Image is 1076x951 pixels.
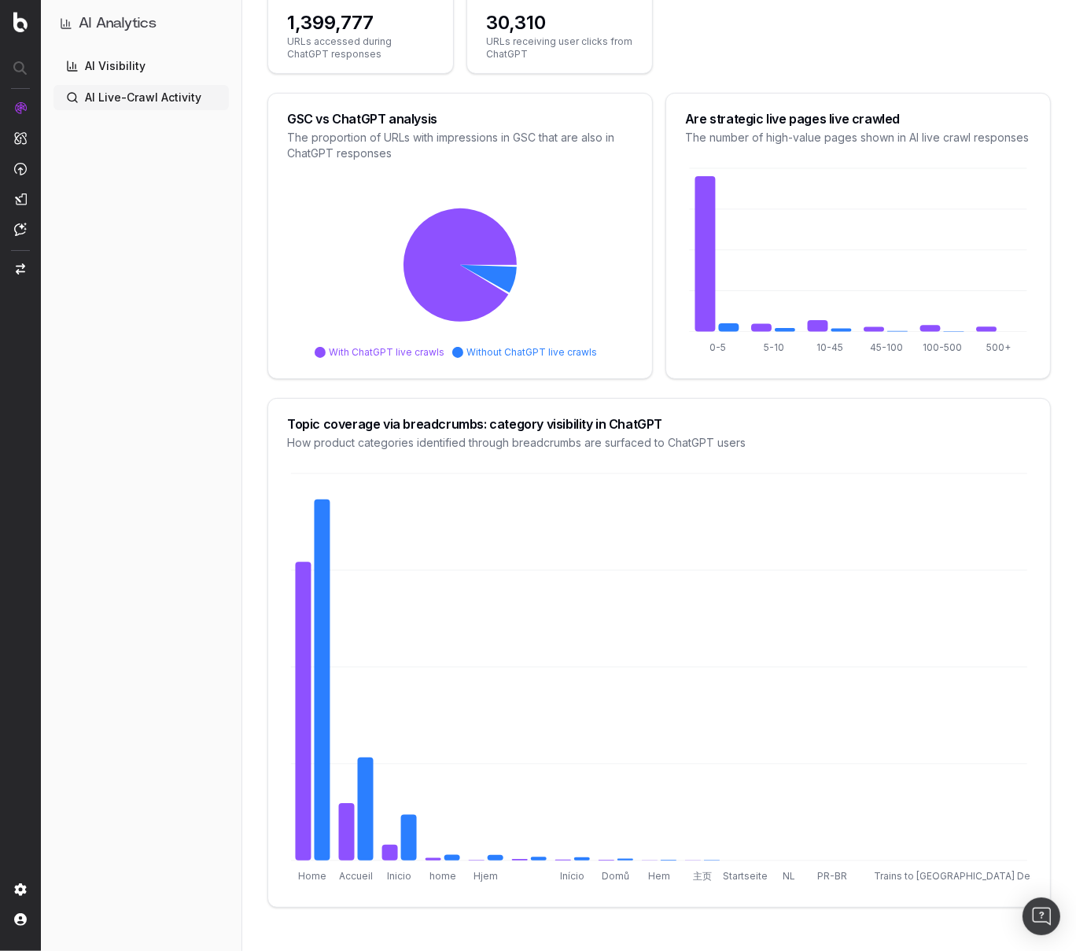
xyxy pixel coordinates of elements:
tspan: NL [783,870,795,882]
tspan: 100-500 [923,341,962,353]
img: Switch project [16,264,25,275]
tspan: home [429,870,456,882]
img: Setting [14,883,27,896]
img: Studio [14,193,27,205]
tspan: Home [299,870,327,882]
div: GSC vs ChatGPT analysis [287,112,633,125]
span: With ChatGPT live crawls [329,346,444,358]
span: URLs accessed during ChatGPT responses [287,35,434,61]
tspan: Startseite [724,870,768,882]
tspan: Hjem [474,870,498,882]
tspan: 主页 [693,870,712,882]
button: AI Analytics [60,13,223,35]
tspan: 5-10 [764,341,784,353]
img: Assist [14,223,27,236]
tspan: 500+ [986,341,1011,353]
div: Are strategic live pages live crawled [685,112,1031,125]
span: Without ChatGPT live crawls [466,346,597,358]
a: AI Visibility [53,53,229,79]
div: Open Intercom Messenger [1023,898,1060,935]
a: AI Live-Crawl Activity [53,85,229,110]
h1: AI Analytics [79,13,157,35]
div: The number of high-value pages shown in AI live crawl responses [685,130,1031,146]
img: My account [14,913,27,926]
tspan: Accueil [339,870,373,882]
span: URLs receiving user clicks from ChatGPT [486,35,633,61]
img: Activation [14,162,27,175]
tspan: PR-BR [817,870,847,882]
tspan: 10-45 [816,341,843,353]
tspan: 0-5 [709,341,726,353]
tspan: Inicio [387,870,411,882]
span: 30,310 [486,10,633,35]
div: Topic coverage via breadcrumbs: category visibility in ChatGPT [287,418,1031,430]
tspan: Início [560,870,584,882]
div: How product categories identified through breadcrumbs are surfaced to ChatGPT users [287,435,1031,451]
img: Intelligence [14,131,27,145]
tspan: Trains to [GEOGRAPHIC_DATA] Destinations [875,870,1076,882]
tspan: Hem [648,870,670,882]
tspan: Domů [602,870,629,882]
div: The proportion of URLs with impressions in GSC that are also in ChatGPT responses [287,130,633,161]
img: Botify logo [13,12,28,32]
tspan: 45-100 [870,341,903,353]
img: Analytics [14,101,27,114]
span: 1,399,777 [287,10,434,35]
